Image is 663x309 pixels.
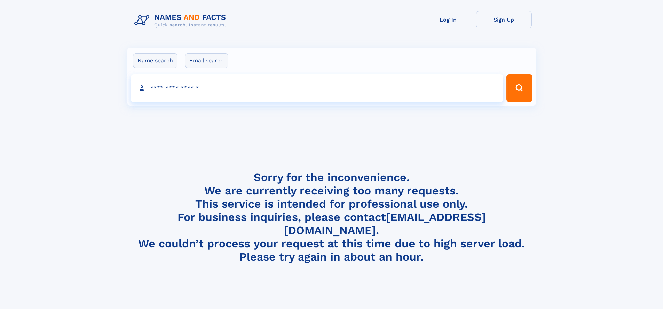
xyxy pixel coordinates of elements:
[133,53,177,68] label: Name search
[506,74,532,102] button: Search Button
[131,74,504,102] input: search input
[284,210,486,237] a: [EMAIL_ADDRESS][DOMAIN_NAME]
[476,11,532,28] a: Sign Up
[420,11,476,28] a: Log In
[185,53,228,68] label: Email search
[132,171,532,264] h4: Sorry for the inconvenience. We are currently receiving too many requests. This service is intend...
[132,11,232,30] img: Logo Names and Facts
